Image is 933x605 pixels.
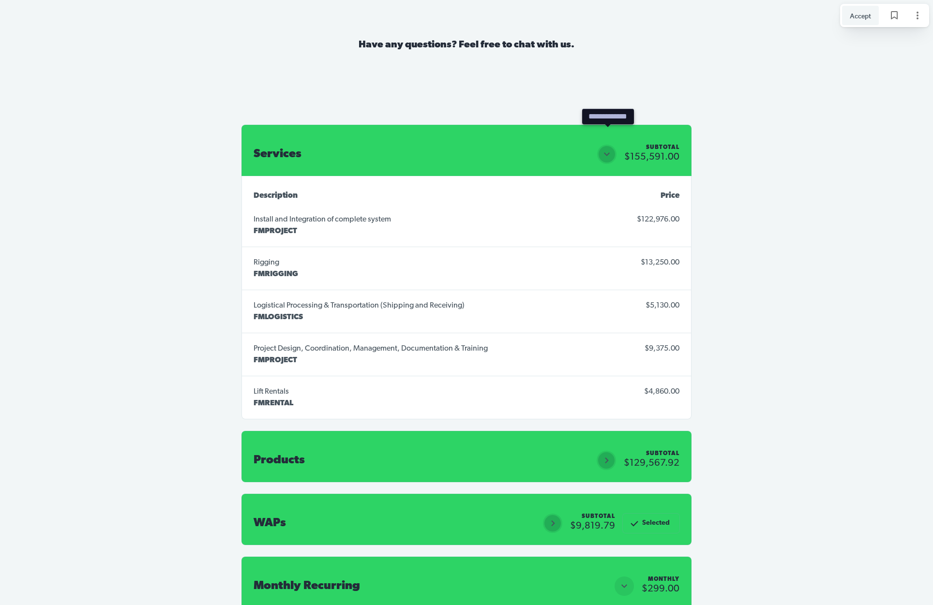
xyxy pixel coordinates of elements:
span: Services [254,148,301,160]
button: Accept [842,6,879,25]
div: Selected [632,517,670,529]
div: Monthly [648,576,679,582]
span: $4,860.00 [644,388,679,396]
span: FMPROJECT [254,356,297,364]
span: Accept [850,10,871,21]
p: Lift Rentals [254,386,293,398]
div: Subtotal [582,514,615,519]
button: Selected [623,514,679,533]
span: Products [254,455,305,466]
button: Close section [597,145,617,164]
span: FMPROJECT [254,227,297,235]
span: $9,375.00 [645,345,679,353]
div: Subtotal [646,451,679,457]
div: Subtotal [646,145,679,150]
p: Rigging [254,257,298,268]
span: $122,976.00 [637,216,679,223]
span: Price [661,192,679,200]
span: $129,567.92 [624,458,679,468]
button: Close section [615,576,634,596]
span: Monthly Recurring [254,580,360,592]
button: Open section [543,514,562,533]
span: Description [254,192,298,200]
p: Logistical Processing & Transportation (Shipping and Receiving) [254,300,465,311]
p: Project Design, Coordination, Management, Documentation & Training [254,343,488,354]
span: $155,591.00 [624,152,679,162]
button: Page options [908,6,927,25]
button: Open section [597,451,616,470]
span: $5,130.00 [646,302,679,310]
span: $9,819.79 [570,521,615,531]
span: FMLOGISTICS [254,313,303,321]
span: WAPs [254,517,286,529]
p: Install and Integration of complete system [254,214,391,225]
span: $299.00 [642,584,679,594]
span: $13,250.00 [641,259,679,266]
span: FMRIGGING [254,270,298,278]
span: Have any questions? Feel free to chat with us. [359,40,574,50]
span: FMRENTAL [254,399,293,407]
